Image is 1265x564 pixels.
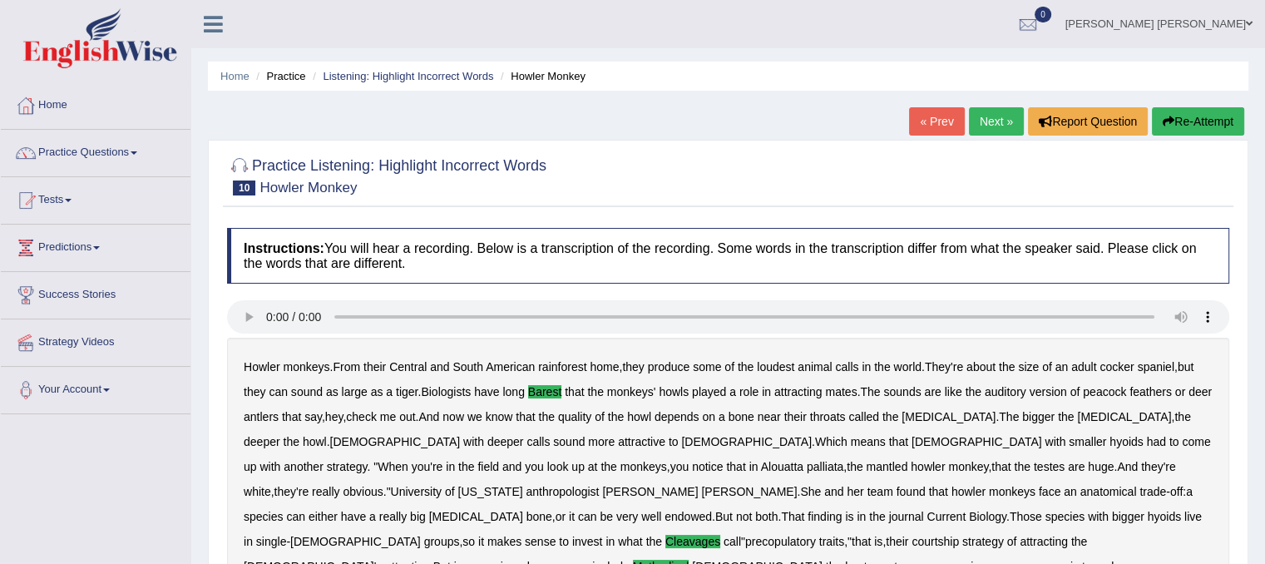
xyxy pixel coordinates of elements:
[1045,510,1085,523] b: species
[1170,485,1183,498] b: off
[525,535,556,548] b: sense
[965,385,981,398] b: the
[847,485,863,498] b: her
[762,385,771,398] b: in
[227,228,1229,284] h4: You will hear a recording. Below is a transcription of the recording. Some words in the transcrip...
[755,510,778,523] b: both
[1068,460,1085,473] b: are
[655,410,699,423] b: depends
[886,535,908,548] b: their
[724,535,741,548] b: call
[1178,360,1193,374] b: but
[556,510,566,523] b: or
[343,485,383,498] b: obvious
[819,535,844,548] b: traits
[669,435,679,448] b: to
[446,460,455,473] b: in
[1034,460,1065,473] b: testes
[445,485,455,498] b: of
[587,385,603,398] b: the
[227,154,546,195] h2: Practice Listening: Highlight Incorrect Words
[502,460,521,473] b: and
[291,385,323,398] b: sound
[274,485,309,498] b: they're
[244,435,280,448] b: deeper
[1071,360,1096,374] b: adult
[1018,360,1039,374] b: size
[847,460,862,473] b: the
[477,460,499,473] b: field
[346,410,377,423] b: check
[729,385,736,398] b: a
[497,68,586,84] li: Howler Monkey
[911,460,945,473] b: howler
[825,385,857,398] b: mates
[290,535,421,548] b: [DEMOGRAPHIC_DATA]
[867,485,893,498] b: team
[418,410,439,423] b: And
[607,385,656,398] b: monkeys'
[889,435,908,448] b: that
[558,410,591,423] b: quality
[244,241,324,255] b: Instructions:
[665,510,712,523] b: endowed
[845,510,853,523] b: is
[1077,410,1171,423] b: [MEDICAL_DATA]
[641,510,661,523] b: well
[233,181,255,195] span: 10
[1117,460,1138,473] b: And
[602,485,698,498] b: [PERSON_NAME]
[326,385,338,398] b: as
[220,70,250,82] a: Home
[244,360,280,374] b: Howler
[487,535,521,548] b: makes
[889,510,924,523] b: journal
[259,460,280,473] b: with
[999,410,1019,423] b: The
[874,360,890,374] b: the
[244,485,271,498] b: white
[757,360,794,374] b: loudest
[781,510,804,523] b: That
[1099,360,1134,374] b: cocker
[749,460,759,473] b: in
[1,177,190,219] a: Tests
[739,385,759,398] b: role
[1,367,190,408] a: Your Account
[256,535,287,548] b: single
[726,460,745,473] b: that
[912,435,1042,448] b: [DEMOGRAPHIC_DATA]
[1,319,190,361] a: Strategy Videos
[1045,435,1065,448] b: with
[538,360,586,374] b: rainforest
[945,385,962,398] b: like
[909,107,964,136] a: « Prev
[702,410,715,423] b: on
[391,485,442,498] b: University
[600,460,616,473] b: the
[874,535,882,548] b: is
[646,535,662,548] b: the
[458,460,474,473] b: the
[860,385,880,398] b: The
[284,460,323,473] b: another
[897,485,926,498] b: found
[692,385,726,398] b: played
[1069,435,1106,448] b: smaller
[600,510,613,523] b: be
[622,360,644,374] b: they
[486,410,513,423] b: know
[424,535,460,548] b: groups
[1080,485,1137,498] b: anatomical
[969,107,1024,136] a: Next »
[1175,385,1185,398] b: or
[244,410,279,423] b: antlers
[807,460,843,473] b: palliata
[571,460,585,473] b: up
[312,485,339,498] b: really
[665,535,720,548] b: cleavages
[1186,485,1193,498] b: a
[815,435,847,448] b: Which
[578,510,597,523] b: can
[378,460,408,473] b: When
